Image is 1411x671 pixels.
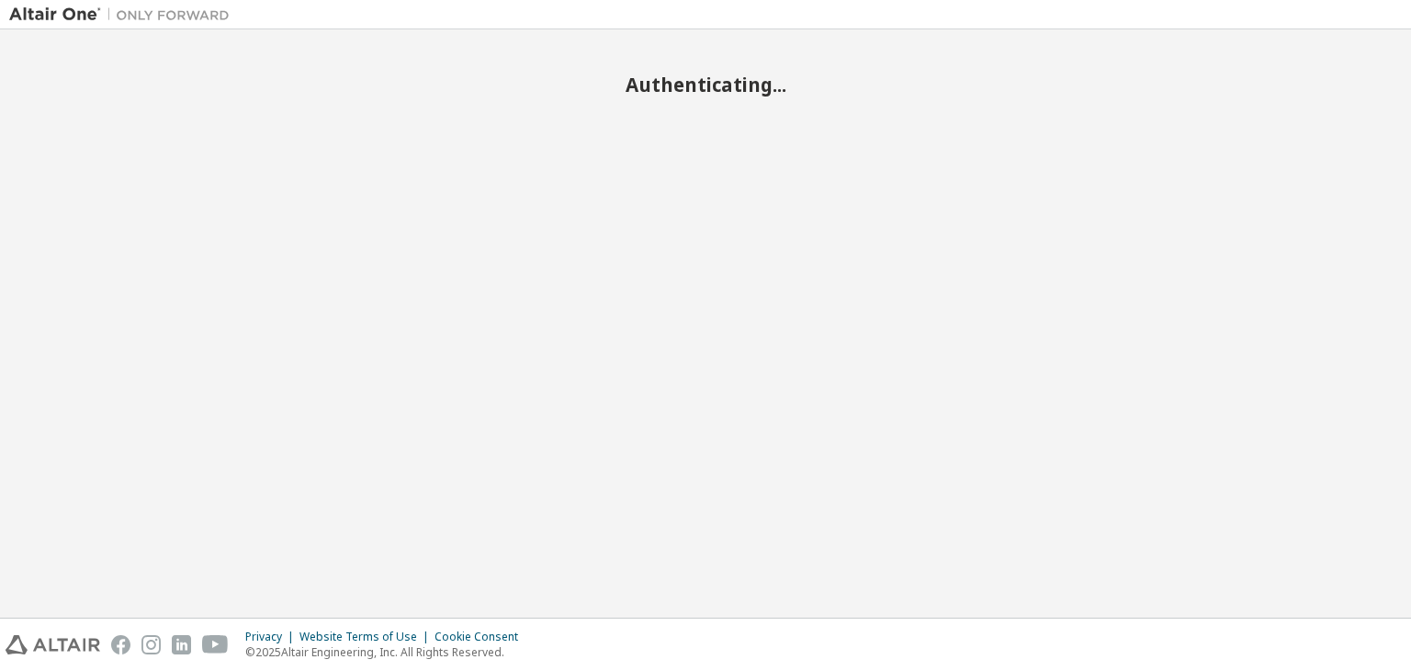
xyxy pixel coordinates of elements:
[111,635,130,654] img: facebook.svg
[6,635,100,654] img: altair_logo.svg
[202,635,229,654] img: youtube.svg
[299,630,435,644] div: Website Terms of Use
[435,630,529,644] div: Cookie Consent
[141,635,161,654] img: instagram.svg
[245,630,299,644] div: Privacy
[9,73,1402,97] h2: Authenticating...
[172,635,191,654] img: linkedin.svg
[9,6,239,24] img: Altair One
[245,644,529,660] p: © 2025 Altair Engineering, Inc. All Rights Reserved.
